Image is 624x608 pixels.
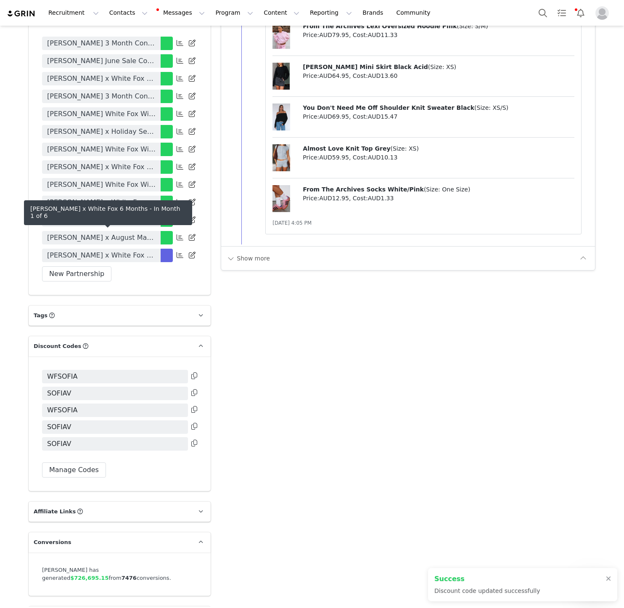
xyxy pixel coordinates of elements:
p: Price: , Cost: [303,31,574,40]
span: Size: XS/S [477,104,506,111]
button: Notifications [571,3,590,22]
span: [PERSON_NAME] 3 Month Contract May - [DATE]' [47,38,156,48]
strong: 7476 [122,575,137,581]
span: [PERSON_NAME] x White Fox August Sale Collab [47,74,156,84]
span: Size: One Size [426,186,468,193]
span: Size: XS [430,64,454,70]
p: Price: , Cost: [303,153,574,162]
span: AUD10.13 [368,154,398,161]
h2: Success [434,574,540,584]
button: Content [259,3,304,22]
span: SOFIAV [47,439,71,449]
span: AUD69.95 [319,113,349,120]
span: Almost Love Knit Top Grey [303,145,390,152]
a: Community [391,3,439,22]
span: $726,695.15 [70,575,108,581]
button: Reporting [305,3,357,22]
span: [PERSON_NAME] x August Mania 2025 [47,233,156,243]
span: WFSOFIA [47,372,77,382]
span: WFSOFIA [47,405,77,415]
a: Brands [357,3,391,22]
p: ( ) [303,144,574,153]
a: [PERSON_NAME] 3 Month Contract [42,90,161,103]
button: Manage Codes [42,462,106,478]
span: Size: S/M [459,23,486,29]
p: Price: , Cost: [303,112,574,121]
span: From The Archives Socks White/Pink [303,186,424,193]
span: From The Archives Lexi Oversized Hoodie Pink [303,23,457,29]
span: [PERSON_NAME] 3 Month Contract [47,91,156,101]
button: Contacts [104,3,153,22]
span: [PERSON_NAME] White Fox Wishlist 2025 [47,144,156,154]
span: [PERSON_NAME] x White Fox Mid Year Sale 2025 [47,197,156,207]
span: Affiliate Links [34,507,76,516]
p: Price: , Cost: [303,194,574,203]
span: Discount Codes [34,342,81,350]
span: [PERSON_NAME] x Holiday Season Sale [47,127,156,137]
a: [PERSON_NAME] 3 Month Contract May - [DATE]' [42,37,161,50]
button: Program [210,3,258,22]
span: [PERSON_NAME] x White Fox March Sale 2025 [47,162,156,172]
a: [PERSON_NAME] x White Fox August Sale Collab [42,72,161,85]
a: [PERSON_NAME] x White Fox 6 Months [42,249,161,262]
a: [PERSON_NAME] x White Fox Mid Year Sale 2025 [42,196,161,209]
span: [PERSON_NAME] Mini Skirt Black Acid [303,64,428,70]
img: grin logo [7,10,36,18]
button: New Partnership [42,266,111,281]
span: [PERSON_NAME] White Fox Wishlist [DATE] - [DATE] [47,109,156,119]
span: AUD59.95 [319,154,349,161]
span: [PERSON_NAME] White Fox Wishlist 2025 [47,180,156,190]
p: Discount code updated successfully [434,587,540,595]
a: [PERSON_NAME] x Holiday Season Sale [42,125,161,138]
span: SOFIAV [47,388,71,398]
p: ( ) [303,63,574,72]
span: AUD79.95 [319,32,349,38]
div: [PERSON_NAME] has generated from conversions. [42,566,197,582]
span: AUD1.33 [368,195,394,202]
a: [PERSON_NAME] x August Mania 2025 [42,231,161,244]
p: Price: , Cost: [303,72,574,80]
a: [PERSON_NAME] White Fox Wishlist 2025 [42,143,161,156]
span: Size: XS [393,145,416,152]
button: Recruitment [43,3,104,22]
img: placeholder-profile.jpg [595,6,609,20]
button: Show more [226,252,270,265]
p: ( ) [303,185,574,194]
span: [DATE] 4:05 PM [272,220,312,226]
span: AUD13.60 [368,72,398,79]
p: ( ) [303,22,574,31]
span: AUD64.95 [319,72,349,79]
button: Search [534,3,552,22]
button: Profile [590,6,617,20]
a: [PERSON_NAME] June Sale Collaboration 2024 [42,54,161,68]
span: [PERSON_NAME] June Sale Collaboration 2024 [47,56,156,66]
span: AUD15.47 [368,113,398,120]
button: Messages [153,3,210,22]
a: Tasks [553,3,571,22]
span: Tags [34,311,48,320]
span: You Don't Need Me Off Shoulder Knit Sweater Black [303,104,474,111]
a: [PERSON_NAME] White Fox Wishlist 2025 [42,178,161,191]
span: AUD11.33 [368,32,398,38]
a: [PERSON_NAME] x White Fox March Sale 2025 [42,160,161,174]
p: ( ) [303,104,574,112]
span: [PERSON_NAME] x White Fox 6 Months [47,250,156,260]
div: [PERSON_NAME] x White Fox 6 Months - In Month 1 of 6 [30,205,186,220]
span: Conversions [34,538,71,547]
span: SOFIAV [47,422,71,432]
span: AUD12.95 [319,195,349,202]
a: [PERSON_NAME] White Fox Wishlist [DATE] - [DATE] [42,107,161,121]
